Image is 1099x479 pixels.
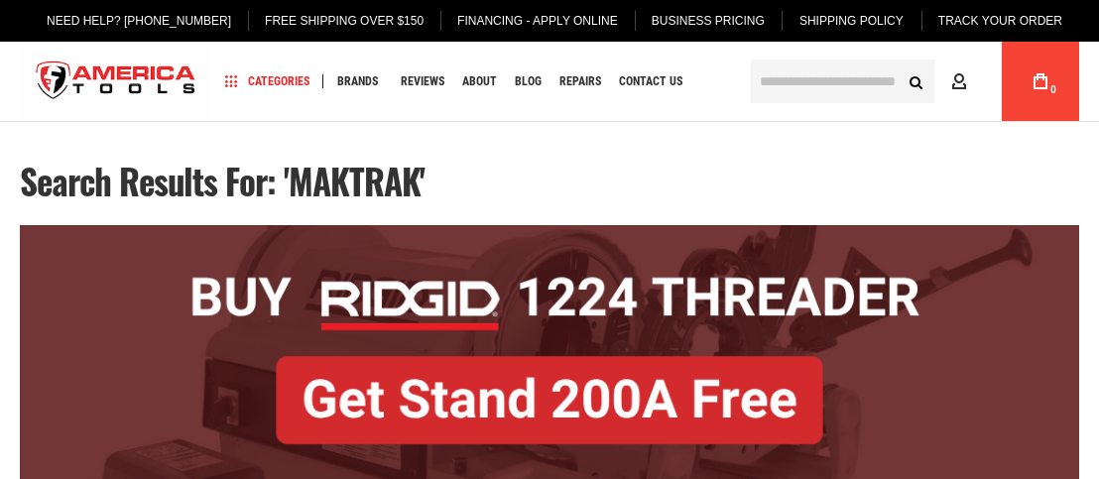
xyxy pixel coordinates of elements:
[20,225,1079,240] a: BOGO: Buy RIDGID® 1224 Threader, Get Stand 200A Free!
[799,14,904,28] span: Shipping Policy
[328,68,387,95] a: Brands
[1022,42,1059,121] a: 0
[610,68,691,95] a: Contact Us
[20,155,425,206] span: Search results for: 'MAKTRAK'
[20,45,212,119] a: store logo
[897,62,934,100] button: Search
[401,75,444,87] span: Reviews
[1050,84,1056,95] span: 0
[20,45,212,119] img: America Tools
[550,68,610,95] a: Repairs
[225,74,309,88] span: Categories
[619,75,682,87] span: Contact Us
[216,68,318,95] a: Categories
[506,68,550,95] a: Blog
[515,75,542,87] span: Blog
[462,75,497,87] span: About
[337,75,378,87] span: Brands
[453,68,506,95] a: About
[392,68,453,95] a: Reviews
[559,75,601,87] span: Repairs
